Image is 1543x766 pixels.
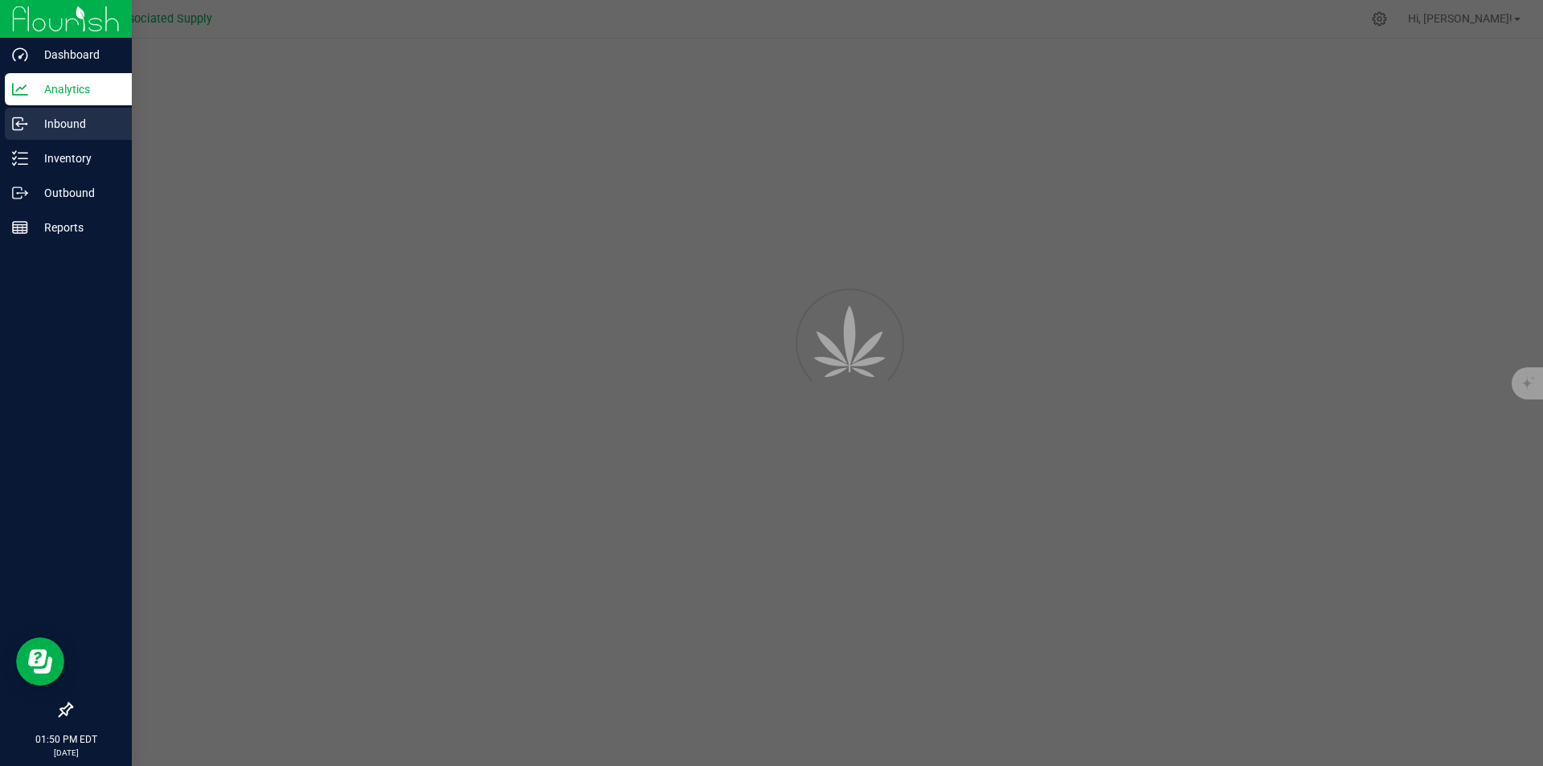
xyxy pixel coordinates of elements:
[7,747,125,759] p: [DATE]
[12,185,28,201] inline-svg: Outbound
[12,47,28,63] inline-svg: Dashboard
[7,732,125,747] p: 01:50 PM EDT
[28,45,125,64] p: Dashboard
[28,149,125,168] p: Inventory
[16,637,64,686] iframe: Resource center
[28,80,125,99] p: Analytics
[12,116,28,132] inline-svg: Inbound
[28,114,125,133] p: Inbound
[28,218,125,237] p: Reports
[12,150,28,166] inline-svg: Inventory
[28,183,125,203] p: Outbound
[12,81,28,97] inline-svg: Analytics
[12,219,28,236] inline-svg: Reports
